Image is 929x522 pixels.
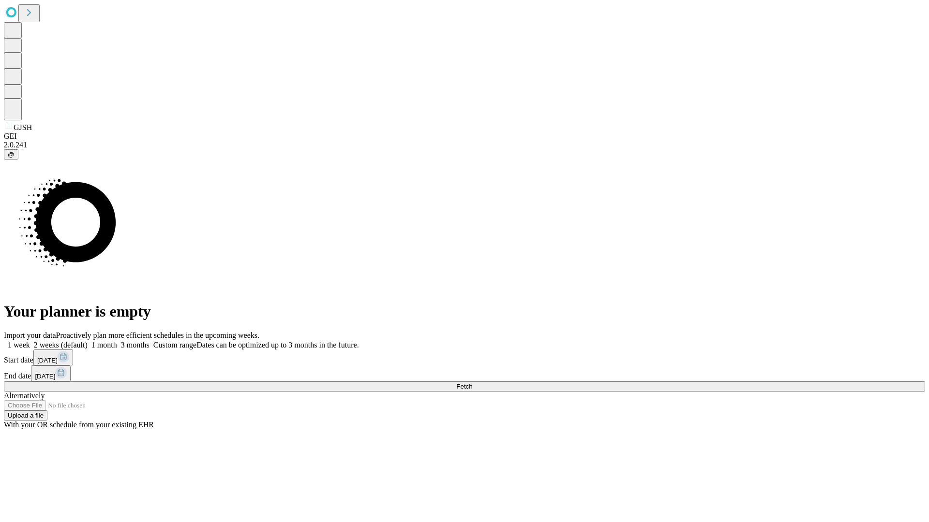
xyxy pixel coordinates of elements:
span: Import your data [4,331,56,339]
span: 1 week [8,341,30,349]
span: 1 month [91,341,117,349]
h1: Your planner is empty [4,303,925,320]
span: 3 months [121,341,150,349]
div: Start date [4,349,925,365]
span: Fetch [456,383,472,390]
span: [DATE] [37,357,58,364]
span: Custom range [153,341,196,349]
div: 2.0.241 [4,141,925,149]
button: [DATE] [31,365,71,381]
button: Fetch [4,381,925,391]
div: GEI [4,132,925,141]
span: Alternatively [4,391,45,400]
span: [DATE] [35,373,55,380]
div: End date [4,365,925,381]
span: 2 weeks (default) [34,341,88,349]
span: Dates can be optimized up to 3 months in the future. [196,341,359,349]
span: GJSH [14,123,32,131]
button: Upload a file [4,410,47,420]
span: Proactively plan more efficient schedules in the upcoming weeks. [56,331,259,339]
span: @ [8,151,15,158]
span: With your OR schedule from your existing EHR [4,420,154,429]
button: [DATE] [33,349,73,365]
button: @ [4,149,18,159]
